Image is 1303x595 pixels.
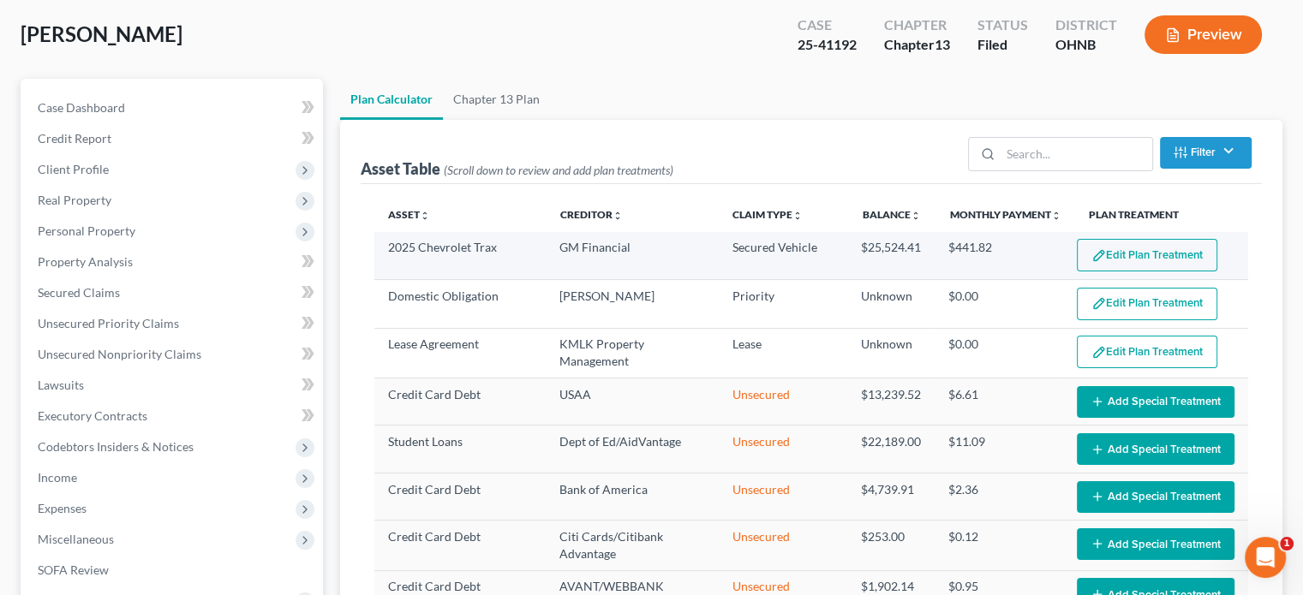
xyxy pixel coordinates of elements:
button: Filter [1160,137,1252,169]
a: SOFA Review [24,555,323,586]
td: $0.00 [935,280,1063,328]
td: $0.12 [935,521,1063,570]
span: Unsecured Priority Claims [38,316,179,330]
a: Case Dashboard [24,92,323,123]
span: Client Profile [38,162,109,176]
td: GM Financial [546,232,719,280]
span: Credit Report [38,131,111,146]
td: $6.61 [935,378,1063,425]
span: 13 [935,36,950,52]
a: Lawsuits [24,370,323,401]
td: 2025 Chevrolet Trax [374,232,545,280]
span: Real Property [38,193,111,207]
a: Unsecured Nonpriority Claims [24,339,323,370]
a: Credit Report [24,123,323,154]
span: Personal Property [38,223,135,238]
td: Unknown [847,328,935,378]
td: Unsecured [718,473,847,520]
button: Edit Plan Treatment [1077,288,1217,320]
a: Creditorunfold_more [560,208,623,221]
button: Edit Plan Treatment [1077,336,1217,368]
a: Executory Contracts [24,401,323,431]
span: Income [38,470,77,485]
button: Add Special Treatment [1077,433,1234,465]
td: $0.00 [935,328,1063,378]
td: Unknown [847,280,935,328]
button: Edit Plan Treatment [1077,239,1217,271]
th: Plan Treatment [1075,198,1248,232]
td: $4,739.91 [847,473,935,520]
td: $13,239.52 [847,378,935,425]
td: Secured Vehicle [718,232,847,280]
td: Credit Card Debt [374,473,545,520]
span: Lawsuits [38,378,84,392]
td: Unsecured [718,425,847,473]
td: Unsecured [718,378,847,425]
td: Student Loans [374,425,545,473]
iframe: Intercom live chat [1245,537,1286,578]
div: 25-41192 [798,35,857,55]
span: [PERSON_NAME] [21,21,182,46]
a: Secured Claims [24,277,323,308]
td: USAA [546,378,719,425]
td: $253.00 [847,521,935,570]
a: Property Analysis [24,247,323,277]
i: unfold_more [420,211,430,221]
td: Dept of Ed/AidVantage [546,425,719,473]
i: unfold_more [1051,211,1061,221]
img: edit-pencil-c1479a1de80d8dea1e2430c2f745a3c6a07e9d7aa2eeffe225670001d78357a8.svg [1091,296,1106,311]
div: Chapter [884,35,950,55]
div: Status [977,15,1028,35]
span: Expenses [38,501,87,515]
div: District [1055,15,1117,35]
span: Executory Contracts [38,408,147,423]
span: Case Dashboard [38,100,125,115]
a: Assetunfold_more [388,208,430,221]
a: Unsecured Priority Claims [24,308,323,339]
span: Codebtors Insiders & Notices [38,439,194,454]
div: Asset Table [361,158,673,179]
a: Plan Calculator [340,79,443,120]
td: Lease [718,328,847,378]
span: Miscellaneous [38,532,114,546]
a: Claim Typeunfold_more [732,208,803,221]
td: $2.36 [935,473,1063,520]
td: Bank of America [546,473,719,520]
i: unfold_more [613,211,623,221]
td: Citi Cards/Citibank Advantage [546,521,719,570]
span: Property Analysis [38,254,133,269]
input: Search... [1001,138,1152,170]
td: Priority [718,280,847,328]
button: Add Special Treatment [1077,481,1234,513]
span: Unsecured Nonpriority Claims [38,347,201,361]
span: (Scroll down to review and add plan treatments) [444,163,673,177]
span: 1 [1280,537,1294,550]
td: $22,189.00 [847,425,935,473]
button: Add Special Treatment [1077,528,1234,560]
div: Filed [977,35,1028,55]
a: Chapter 13 Plan [443,79,550,120]
td: [PERSON_NAME] [546,280,719,328]
a: Monthly Paymentunfold_more [950,208,1061,221]
td: $11.09 [935,425,1063,473]
div: OHNB [1055,35,1117,55]
a: Balanceunfold_more [863,208,921,221]
td: Lease Agreement [374,328,545,378]
button: Preview [1145,15,1262,54]
i: unfold_more [911,211,921,221]
td: Credit Card Debt [374,378,545,425]
div: Case [798,15,857,35]
td: $441.82 [935,232,1063,280]
img: edit-pencil-c1479a1de80d8dea1e2430c2f745a3c6a07e9d7aa2eeffe225670001d78357a8.svg [1091,345,1106,360]
td: KMLK Property Management [546,328,719,378]
td: Credit Card Debt [374,521,545,570]
img: edit-pencil-c1479a1de80d8dea1e2430c2f745a3c6a07e9d7aa2eeffe225670001d78357a8.svg [1091,248,1106,263]
button: Add Special Treatment [1077,386,1234,418]
td: $25,524.41 [847,232,935,280]
span: Secured Claims [38,285,120,300]
td: Unsecured [718,521,847,570]
i: unfold_more [792,211,803,221]
span: SOFA Review [38,562,109,577]
div: Chapter [884,15,950,35]
td: Domestic Obligation [374,280,545,328]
